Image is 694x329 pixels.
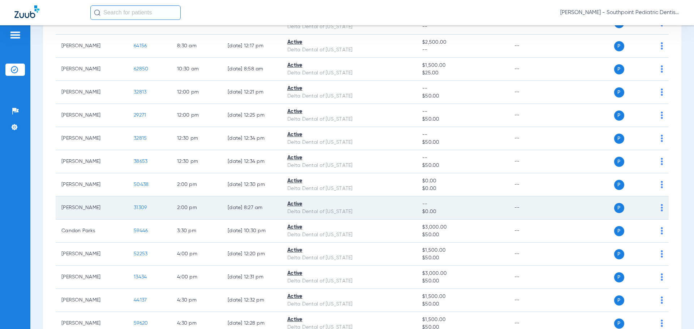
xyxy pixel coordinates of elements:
td: [PERSON_NAME] [56,173,128,196]
td: [DATE] 12:25 PM [222,104,282,127]
span: $50.00 [422,116,502,123]
div: Active [287,131,411,139]
td: -- [509,127,557,150]
span: P [614,203,624,213]
td: [PERSON_NAME] [56,127,128,150]
div: Delta Dental of [US_STATE] [287,277,411,285]
div: Delta Dental of [US_STATE] [287,185,411,192]
input: Search for patients [90,5,181,20]
span: -- [422,85,502,92]
span: P [614,41,624,51]
td: 12:00 PM [171,104,222,127]
div: Active [287,39,411,46]
span: -- [422,131,502,139]
span: $0.00 [422,177,502,185]
span: 44137 [134,298,147,303]
div: Active [287,293,411,300]
td: [PERSON_NAME] [56,243,128,266]
span: 52253 [134,251,147,256]
span: [PERSON_NAME] - Southpoint Pediatric Dentistry [560,9,680,16]
td: -- [509,243,557,266]
td: 2:00 PM [171,196,222,220]
span: $50.00 [422,254,502,262]
div: Active [287,62,411,69]
img: group-dot-blue.svg [661,112,663,119]
div: Active [287,177,411,185]
td: 2:00 PM [171,173,222,196]
span: $1,500.00 [422,316,502,324]
div: Delta Dental of [US_STATE] [287,208,411,216]
span: P [614,87,624,98]
div: Active [287,224,411,231]
span: $50.00 [422,277,502,285]
td: -- [509,81,557,104]
div: Delta Dental of [US_STATE] [287,231,411,239]
td: Candon Parks [56,220,128,243]
img: group-dot-blue.svg [661,273,663,281]
img: group-dot-blue.svg [661,88,663,96]
div: Delta Dental of [US_STATE] [287,116,411,123]
td: [DATE] 8:58 AM [222,58,282,81]
td: -- [509,35,557,58]
td: [PERSON_NAME] [56,289,128,312]
td: -- [509,220,557,243]
td: [PERSON_NAME] [56,104,128,127]
img: Zuub Logo [14,5,39,18]
span: 13434 [134,274,147,280]
td: -- [509,104,557,127]
img: group-dot-blue.svg [661,227,663,234]
td: -- [509,266,557,289]
td: [DATE] 12:34 PM [222,150,282,173]
span: $25.00 [422,69,502,77]
td: [DATE] 10:30 PM [222,220,282,243]
span: 32813 [134,90,146,95]
span: 29271 [134,113,146,118]
span: -- [422,46,502,54]
td: [DATE] 12:32 PM [222,289,282,312]
td: [DATE] 12:21 PM [222,81,282,104]
span: $0.00 [422,208,502,216]
td: -- [509,196,557,220]
div: Delta Dental of [US_STATE] [287,254,411,262]
span: $50.00 [422,162,502,169]
td: [DATE] 8:27 AM [222,196,282,220]
span: $2,500.00 [422,39,502,46]
div: Active [287,316,411,324]
span: 32815 [134,136,147,141]
img: group-dot-blue.svg [661,204,663,211]
td: -- [509,289,557,312]
span: $50.00 [422,139,502,146]
span: $50.00 [422,300,502,308]
td: [PERSON_NAME] [56,58,128,81]
span: 62850 [134,66,148,72]
span: $0.00 [422,185,502,192]
img: group-dot-blue.svg [661,181,663,188]
div: Delta Dental of [US_STATE] [287,23,411,31]
div: Delta Dental of [US_STATE] [287,162,411,169]
span: $1,500.00 [422,62,502,69]
td: [PERSON_NAME] [56,266,128,289]
td: -- [509,173,557,196]
span: 38653 [134,159,147,164]
span: P [614,249,624,259]
td: 10:30 AM [171,58,222,81]
td: -- [509,150,557,173]
img: group-dot-blue.svg [661,42,663,49]
div: Delta Dental of [US_STATE] [287,300,411,308]
td: 12:30 PM [171,150,222,173]
td: [DATE] 12:17 PM [222,35,282,58]
span: P [614,64,624,74]
span: P [614,157,624,167]
span: P [614,295,624,306]
span: $50.00 [422,92,502,100]
td: [PERSON_NAME] [56,81,128,104]
div: Delta Dental of [US_STATE] [287,69,411,77]
div: Chat Widget [658,294,694,329]
img: group-dot-blue.svg [661,158,663,165]
td: [DATE] 12:30 PM [222,173,282,196]
span: 59620 [134,321,148,326]
span: P [614,111,624,121]
span: P [614,180,624,190]
span: -- [422,154,502,162]
span: $1,500.00 [422,247,502,254]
